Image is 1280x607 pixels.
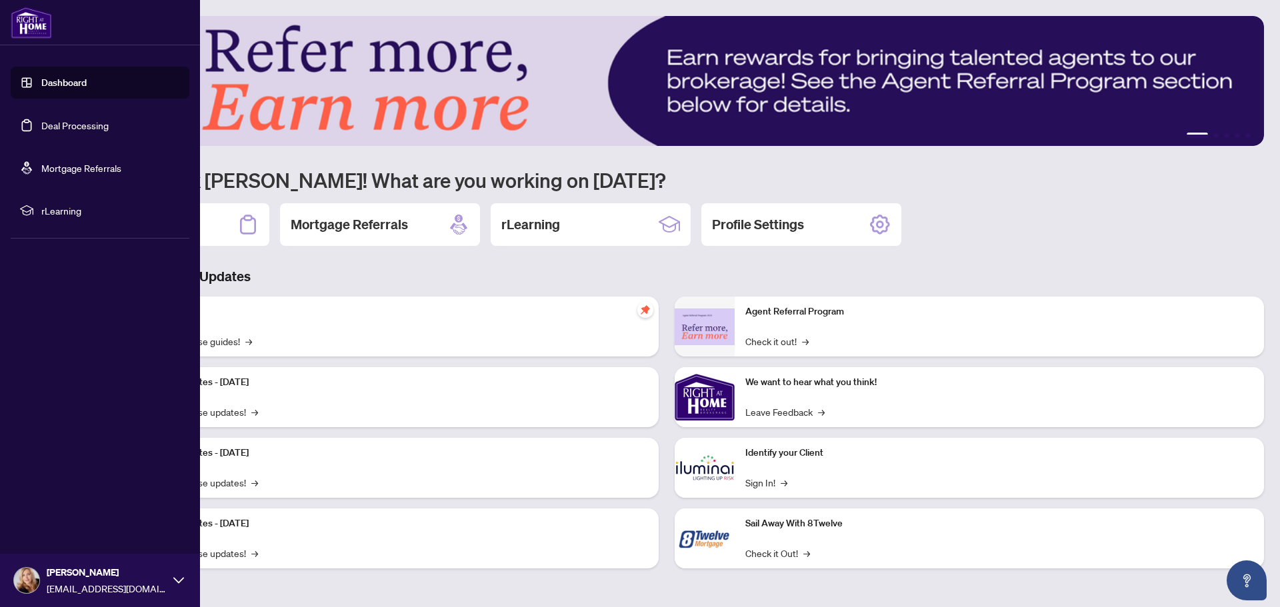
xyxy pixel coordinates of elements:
button: 4 [1235,133,1240,138]
p: We want to hear what you think! [745,375,1253,390]
p: Platform Updates - [DATE] [140,446,648,460]
span: [PERSON_NAME] [47,565,167,580]
span: pushpin [637,302,653,318]
img: Agent Referral Program [675,308,735,345]
img: Slide 0 [69,16,1264,146]
p: Agent Referral Program [745,304,1253,319]
a: Deal Processing [41,119,109,131]
img: We want to hear what you think! [675,367,735,427]
span: → [251,475,258,490]
span: [EMAIL_ADDRESS][DOMAIN_NAME] [47,581,167,596]
span: → [818,404,825,419]
span: → [803,546,810,560]
h2: Profile Settings [712,215,804,234]
img: Sail Away With 8Twelve [675,508,735,568]
span: → [245,334,252,348]
a: Leave Feedback→ [745,404,825,419]
h2: rLearning [501,215,560,234]
span: rLearning [41,203,180,218]
p: Platform Updates - [DATE] [140,516,648,531]
span: → [251,404,258,419]
a: Check it Out!→ [745,546,810,560]
button: 2 [1213,133,1219,138]
span: → [251,546,258,560]
p: Self-Help [140,304,648,319]
span: → [781,475,787,490]
img: logo [11,7,52,39]
p: Platform Updates - [DATE] [140,375,648,390]
a: Mortgage Referrals [41,162,121,174]
a: Check it out!→ [745,334,809,348]
img: Profile Icon [14,568,39,593]
h2: Mortgage Referrals [291,215,408,234]
a: Dashboard [41,77,87,89]
p: Sail Away With 8Twelve [745,516,1253,531]
button: 3 [1224,133,1229,138]
button: 5 [1245,133,1251,138]
span: → [802,334,809,348]
a: Sign In!→ [745,475,787,490]
button: 1 [1187,133,1208,138]
img: Identify your Client [675,438,735,498]
p: Identify your Client [745,446,1253,460]
button: Open asap [1227,560,1267,600]
h3: Brokerage & Industry Updates [69,267,1264,286]
h1: Welcome back [PERSON_NAME]! What are you working on [DATE]? [69,167,1264,193]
